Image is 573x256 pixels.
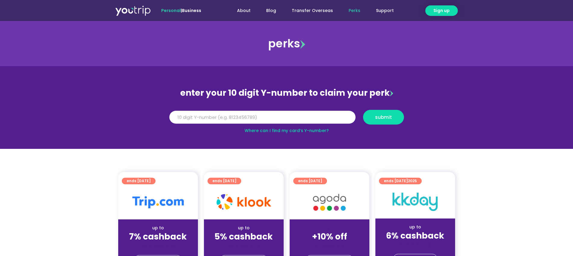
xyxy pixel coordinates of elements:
[425,5,458,16] a: Sign up
[380,224,450,230] div: up to
[368,5,402,16] a: Support
[127,178,151,184] span: ends [DATE]
[182,8,201,14] a: Business
[294,242,365,248] div: (for stays only)
[245,128,329,134] a: Where can I find my card’s Y-number?
[217,5,402,16] nav: Menu
[433,8,450,14] span: Sign up
[341,5,368,16] a: Perks
[384,178,417,184] span: ends [DATE]
[386,230,444,242] strong: 6% cashback
[161,8,181,14] span: Personal
[123,242,193,248] div: (for stays only)
[161,8,201,14] span: |
[258,5,284,16] a: Blog
[169,111,356,124] input: 10 digit Y-number (e.g. 8123456789)
[123,225,193,231] div: up to
[324,225,335,231] span: up to
[214,231,273,242] strong: 5% cashback
[122,178,156,184] a: ends [DATE]
[380,241,450,248] div: (for stays only)
[208,178,241,184] a: ends [DATE]
[229,5,258,16] a: About
[298,178,322,184] span: ends [DATE]
[212,178,236,184] span: ends [DATE]
[375,115,392,119] span: submit
[363,110,404,125] button: submit
[166,85,407,101] div: enter your 10 digit Y-number to claim your perk
[312,231,347,242] strong: +10% off
[209,225,279,231] div: up to
[293,178,327,184] a: ends [DATE]
[129,231,187,242] strong: 7% cashback
[169,110,404,129] form: Y Number
[408,178,417,183] span: 2025
[284,5,341,16] a: Transfer Overseas
[379,178,422,184] a: ends [DATE]2025
[209,242,279,248] div: (for stays only)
